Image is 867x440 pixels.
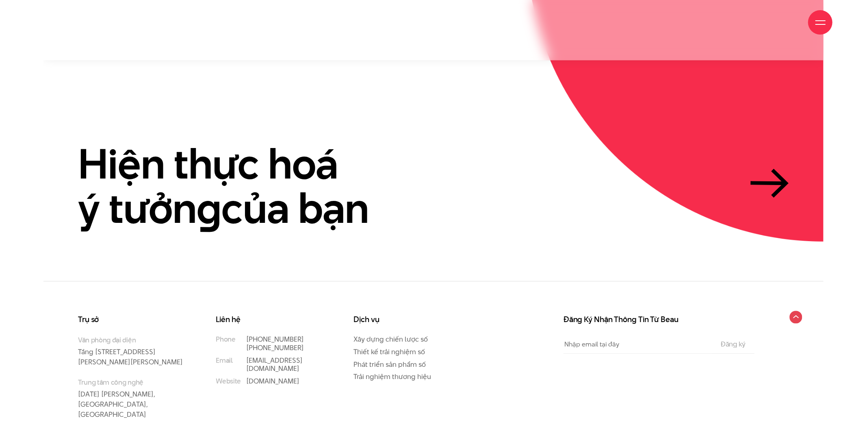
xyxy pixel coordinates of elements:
[246,376,299,386] a: [DOMAIN_NAME]
[718,340,748,348] input: Đăng ký
[78,142,369,231] h2: Hiện thực hoá ý tưởn của bạn
[216,356,232,365] small: Email
[246,334,304,344] a: [PHONE_NUMBER]
[78,335,183,345] small: Văn phòng đại diện
[216,335,235,344] small: Phone
[78,335,183,367] p: Tầng [STREET_ADDRESS][PERSON_NAME][PERSON_NAME]
[564,335,712,353] input: Nhập email tại đây
[78,377,183,387] small: Trung tâm công nghệ
[216,377,241,386] small: Website
[564,316,754,324] h3: Đăng Ký Nhận Thông Tin Từ Beau
[354,334,428,344] a: Xây dựng chiến lược số
[246,355,303,374] a: [EMAIL_ADDRESS][DOMAIN_NAME]
[354,359,426,369] a: Phát triển sản phẩm số
[216,316,321,324] h3: Liên hệ
[246,343,304,353] a: [PHONE_NUMBER]
[354,347,425,357] a: Thiết kế trải nghiệm số
[78,377,183,420] p: [DATE] [PERSON_NAME], [GEOGRAPHIC_DATA], [GEOGRAPHIC_DATA]
[78,316,183,324] h3: Trụ sở
[354,316,459,324] h3: Dịch vụ
[197,179,221,237] en: g
[78,142,789,231] a: Hiện thực hoáý tưởngcủa bạn
[354,372,431,381] a: Trải nghiệm thương hiệu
